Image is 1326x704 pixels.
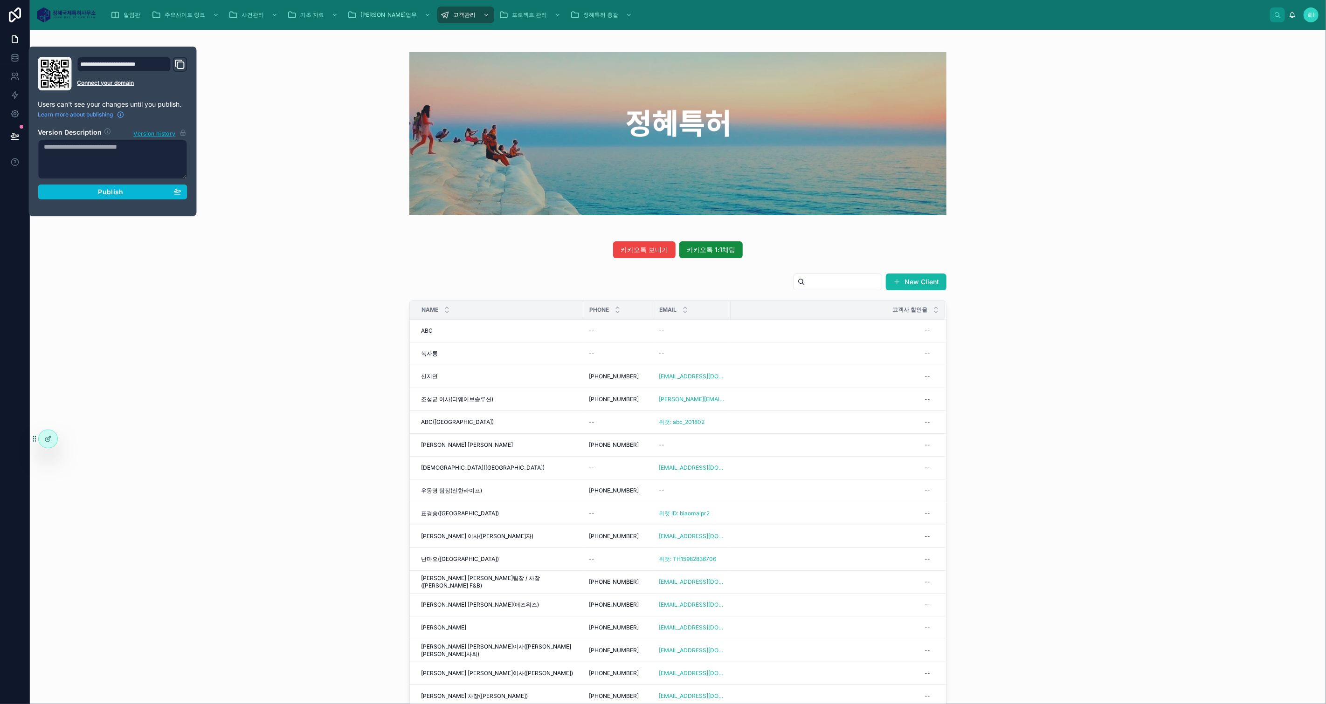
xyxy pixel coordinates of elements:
a: [EMAIL_ADDRESS][DOMAIN_NAME] [659,533,725,540]
a: 위챗: abc_201802 [659,418,704,426]
div: -- [925,692,930,700]
a: [PERSON_NAME]업무 [345,7,435,23]
a: -- [589,418,648,426]
a: -- [731,346,934,361]
h2: Version Description [38,128,102,138]
a: 조성균 이사(티웨이브솔루션) [421,396,578,403]
a: [EMAIL_ADDRESS][DOMAIN_NAME] [659,670,725,677]
div: -- [925,578,930,586]
span: [PERSON_NAME] [PERSON_NAME]팀장 / 차장([PERSON_NAME] F&B) [421,574,578,589]
span: -- [589,418,594,426]
span: 난마오([GEOGRAPHIC_DATA]) [421,555,499,563]
span: [PERSON_NAME] [421,624,466,631]
span: -- [589,350,594,357]
button: 카카오톡 보내기 [613,241,676,258]
span: Publish [98,188,123,196]
span: [PHONE_NUMBER] [589,647,639,654]
a: [PERSON_NAME] [PERSON_NAME]이사([PERSON_NAME]) [421,670,578,677]
span: 우동명 팀장(신한라이프) [421,487,482,494]
span: [PERSON_NAME] [PERSON_NAME]이사([PERSON_NAME]) [421,670,573,677]
a: -- [659,441,725,449]
a: -- [731,483,934,498]
a: 위챗: TH15982836706 [659,555,716,563]
span: 사건관리 [242,11,264,19]
div: -- [925,418,930,426]
a: -- [731,506,934,521]
span: -- [589,327,594,335]
a: [EMAIL_ADDRESS][DOMAIN_NAME] [659,578,725,586]
button: Publish [38,185,187,199]
div: -- [925,464,930,472]
a: 신지연 [421,373,578,380]
span: ABC([GEOGRAPHIC_DATA]) [421,418,494,426]
span: [PERSON_NAME] [PERSON_NAME] [421,441,513,449]
a: 고객관리 [437,7,494,23]
a: [PERSON_NAME] [421,624,578,631]
a: ABC [421,327,578,335]
span: [PERSON_NAME] [PERSON_NAME](애즈워즈) [421,601,539,608]
span: Learn more about publishing [38,111,113,118]
div: -- [925,350,930,357]
span: 정혜특허 총괄 [583,11,618,19]
a: [EMAIL_ADDRESS][DOMAIN_NAME] [659,624,725,631]
a: -- [731,529,934,544]
span: -- [589,555,594,563]
a: [PHONE_NUMBER] [589,647,648,654]
span: ABC [421,327,433,335]
a: -- [731,689,934,704]
a: -- [731,620,934,635]
a: [EMAIL_ADDRESS][DOMAIN_NAME] [659,647,725,654]
a: [PERSON_NAME] [PERSON_NAME](애즈워즈) [421,601,578,608]
div: -- [925,396,930,403]
a: 알림판 [108,7,147,23]
span: Email [659,306,677,314]
a: -- [731,597,934,612]
a: -- [589,350,648,357]
a: [EMAIL_ADDRESS][DOMAIN_NAME] [659,464,725,472]
span: -- [589,464,594,472]
a: -- [731,437,934,452]
span: [PHONE_NUMBER] [589,670,639,677]
a: 위챗 ID: biaomaipr2 [659,510,725,517]
div: Domain and Custom Link [77,57,187,90]
span: 고객관리 [453,11,476,19]
div: -- [925,487,930,494]
span: 고객사 할인율 [892,306,927,314]
a: 우동명 팀장(신한라이프) [421,487,578,494]
a: [PERSON_NAME] [PERSON_NAME] [421,441,578,449]
span: [PERSON_NAME]업무 [360,11,417,19]
a: [EMAIL_ADDRESS][DOMAIN_NAME] [659,692,725,700]
a: 난마오([GEOGRAPHIC_DATA]) [421,555,578,563]
span: 주요사이트 링크 [165,11,205,19]
a: 주요사이트 링크 [149,7,224,23]
a: -- [731,574,934,589]
a: -- [659,487,725,494]
div: -- [925,533,930,540]
a: 프로젝트 관리 [496,7,566,23]
span: [PHONE_NUMBER] [589,487,639,494]
span: Name [421,306,438,314]
a: [PHONE_NUMBER] [589,533,648,540]
span: 기초 자료 [300,11,324,19]
a: -- [731,643,934,658]
span: 녹사통 [421,350,438,357]
a: ABC([GEOGRAPHIC_DATA]) [421,418,578,426]
a: [PERSON_NAME] [PERSON_NAME]이사([PERSON_NAME][PERSON_NAME]사회) [421,643,578,658]
a: -- [731,323,934,338]
a: Connect your domain [77,79,187,87]
a: New Client [886,273,946,290]
div: -- [925,647,930,654]
span: [PHONE_NUMBER] [589,601,639,608]
a: [DEMOGRAPHIC_DATA]([GEOGRAPHIC_DATA]) [421,464,578,472]
a: -- [589,555,648,563]
a: [PHONE_NUMBER] [589,692,648,700]
a: [PHONE_NUMBER] [589,441,648,449]
a: -- [731,460,934,475]
a: [PERSON_NAME][EMAIL_ADDRESS][DOMAIN_NAME] [659,396,725,403]
span: Version history [133,128,175,137]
